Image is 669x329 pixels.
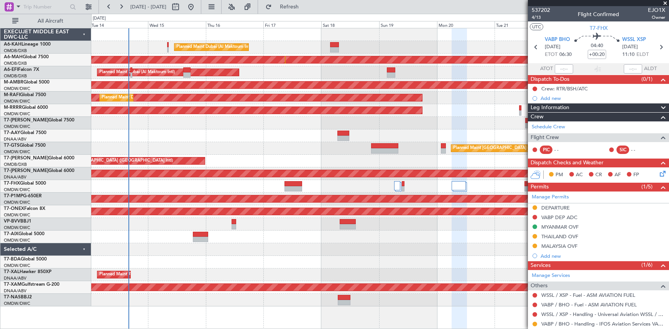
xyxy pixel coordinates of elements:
span: T7-P1MP [4,194,23,198]
span: FP [633,171,639,179]
span: 06:30 [559,51,572,59]
span: T7-AAY [4,131,20,135]
div: [DATE] [93,15,106,22]
span: T7-NAS [4,295,21,300]
span: PM [556,171,563,179]
div: MYANMAR OVF [541,224,579,230]
span: Crew [531,113,544,121]
div: Planned Maint Dubai (Al Maktoum Intl) [176,41,252,53]
a: Manage Permits [532,193,569,201]
a: OMDW/DWC [4,124,30,129]
span: T7-FHX [590,24,608,32]
div: Add new [541,253,665,259]
a: T7-[PERSON_NAME]Global 6000 [4,156,74,160]
div: Mon 20 [437,21,495,28]
div: - - [631,146,648,153]
a: Manage Services [532,272,570,280]
span: Flight Crew [531,133,559,142]
div: PIC [540,146,552,154]
a: T7-AAYGlobal 7500 [4,131,46,135]
span: A6-MAH [4,55,23,59]
span: VABP BHO [545,36,570,44]
input: Trip Number [23,1,67,13]
span: A6-EFI [4,67,18,72]
div: Planned Maint Dubai (Al Maktoum Intl) [102,92,177,103]
a: DNAA/ABV [4,174,26,180]
div: Planned Maint Dubai (Al Maktoum Intl) [99,67,175,78]
span: M-RRRR [4,105,22,110]
a: A6-EFIFalcon 7X [4,67,39,72]
a: T7-GTSGlobal 7500 [4,143,46,148]
div: Planned Maint [GEOGRAPHIC_DATA] ([GEOGRAPHIC_DATA] Intl) [45,155,173,167]
div: Planned Maint Abuja ([PERSON_NAME] Intl) [99,269,186,280]
span: T7-XAM [4,282,21,287]
span: T7-[PERSON_NAME] [4,118,48,123]
span: 537202 [532,6,550,14]
span: ELDT [636,51,649,59]
span: Dispatch To-Dos [531,75,569,84]
a: OMDW/DWC [4,225,30,231]
a: VABP / BHO - Handling - IFOS Aviation Services VABP/BHP [541,321,665,327]
input: --:-- [555,64,573,74]
a: T7-AIXGlobal 5000 [4,232,44,236]
span: (1/5) [641,183,653,191]
span: ATOT [540,65,553,73]
a: M-RRRRGlobal 6000 [4,105,48,110]
span: Dispatch Checks and Weather [531,159,603,167]
div: SIC [616,146,629,154]
span: ETOT [545,51,557,59]
span: M-AMBR [4,80,23,85]
a: M-AMBRGlobal 5000 [4,80,49,85]
div: Planned Maint [GEOGRAPHIC_DATA] (Seletar) [453,142,543,154]
a: DNAA/ABV [4,136,26,142]
div: MALAYSIA OVF [541,243,577,249]
span: Permits [531,183,549,192]
span: Owner [648,14,665,21]
span: 4/13 [532,14,550,21]
a: T7-FHXGlobal 5000 [4,181,46,186]
span: AC [576,171,583,179]
span: AF [615,171,621,179]
div: Fri 17 [263,21,321,28]
a: A6-MAHGlobal 7500 [4,55,49,59]
a: T7-XALHawker 850XP [4,270,51,274]
div: Wed 15 [148,21,206,28]
div: - - [554,146,572,153]
div: VABP DEP ADC [541,214,577,221]
a: OMDW/DWC [4,187,30,193]
a: T7-[PERSON_NAME]Global 7500 [4,118,74,123]
a: OMDW/DWC [4,263,30,268]
span: M-RAFI [4,93,20,97]
span: Others [531,282,547,290]
div: Thu 16 [206,21,264,28]
span: T7-ONEX [4,206,24,211]
span: T7-[PERSON_NAME] [4,169,48,173]
span: 04:40 [591,42,603,50]
div: Crew: RTR/BSH/ATC [541,85,588,92]
a: Schedule Crew [532,123,565,131]
a: OMDW/DWC [4,149,30,155]
span: VP-BVV [4,219,20,224]
span: T7-AIX [4,232,18,236]
span: 11:10 [622,51,634,59]
div: Add new [541,95,665,101]
span: T7-BDA [4,257,21,262]
a: T7-NASBBJ2 [4,295,32,300]
a: OMDW/DWC [4,111,30,117]
a: OMDW/DWC [4,98,30,104]
span: T7-GTS [4,143,20,148]
button: All Aircraft [8,15,83,27]
a: DNAA/ABV [4,288,26,294]
a: OMDB/DXB [4,61,27,66]
span: EJO1X [648,6,665,14]
a: OMDB/DXB [4,73,27,79]
div: Tue 14 [90,21,148,28]
a: T7-BDAGlobal 5000 [4,257,47,262]
span: T7-XAL [4,270,20,274]
span: CR [595,171,602,179]
a: OMDW/DWC [4,86,30,92]
span: [DATE] - [DATE] [130,3,166,10]
a: WSSL / XSP - Handling - Universal Aviation WSSL / XSP [541,311,665,318]
button: Refresh [262,1,308,13]
a: OMDB/DXB [4,48,27,54]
